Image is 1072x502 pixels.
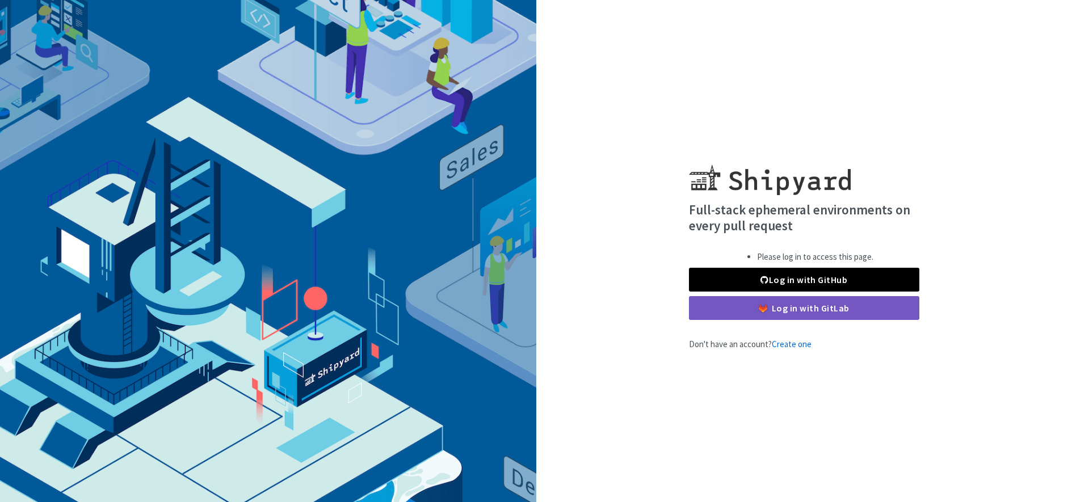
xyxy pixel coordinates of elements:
img: Shipyard logo [689,151,851,195]
span: Don't have an account? [689,339,812,349]
h4: Full-stack ephemeral environments on every pull request [689,202,919,233]
a: Log in with GitHub [689,268,919,292]
a: Log in with GitLab [689,296,919,320]
img: gitlab-color.svg [759,304,767,313]
a: Create one [772,339,812,349]
li: Please log in to access this page. [757,251,873,264]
